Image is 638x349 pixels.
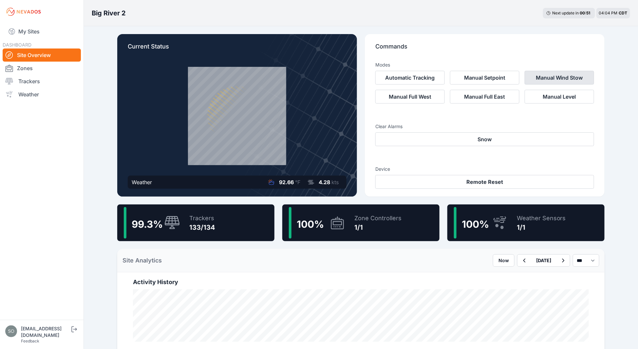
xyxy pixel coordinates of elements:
div: Weather [132,178,152,186]
h3: Device [375,166,594,172]
p: Commands [375,42,594,56]
img: Nevados [5,7,42,17]
a: 99.3%Trackers133/134 [117,204,274,241]
div: 1/1 [517,223,566,232]
button: Manual Setpoint [450,71,519,85]
span: CDT [619,10,628,15]
h3: Modes [375,62,390,68]
a: Weather [3,88,81,101]
h2: Site Analytics [122,256,162,265]
img: solvocc@solvenergy.com [5,325,17,337]
h2: Activity History [133,278,589,287]
span: Next update in [552,10,579,15]
h3: Clear Alarms [375,123,594,130]
button: Manual Full East [450,90,519,104]
button: Manual Level [525,90,594,104]
div: Weather Sensors [517,214,566,223]
span: 99.3 % [132,218,163,230]
button: Snow [375,132,594,146]
div: 1/1 [354,223,402,232]
span: 04:04 PM [599,10,618,15]
a: 100%Zone Controllers1/1 [282,204,440,241]
p: Current Status [128,42,347,56]
span: 100 % [462,218,489,230]
span: 4.28 [319,179,330,185]
button: Manual Full West [375,90,445,104]
button: [DATE] [531,255,556,266]
button: Automatic Tracking [375,71,445,85]
h3: Big River 2 [92,9,126,18]
a: 100%Weather Sensors1/1 [447,204,605,241]
span: DASHBOARD [3,42,31,48]
button: Now [493,254,515,267]
div: 00 : 51 [580,10,592,16]
a: My Sites [3,24,81,39]
a: Trackers [3,75,81,88]
button: Remote Reset [375,175,594,189]
span: °F [295,179,300,185]
button: Manual Wind Stow [525,71,594,85]
span: 92.66 [279,179,294,185]
a: Site Overview [3,48,81,62]
span: kts [331,179,339,185]
div: Trackers [189,214,215,223]
a: Feedback [21,339,39,343]
div: 133/134 [189,223,215,232]
div: [EMAIL_ADDRESS][DOMAIN_NAME] [21,325,70,339]
div: Zone Controllers [354,214,402,223]
nav: Breadcrumb [92,5,126,22]
a: Zones [3,62,81,75]
span: 100 % [297,218,324,230]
